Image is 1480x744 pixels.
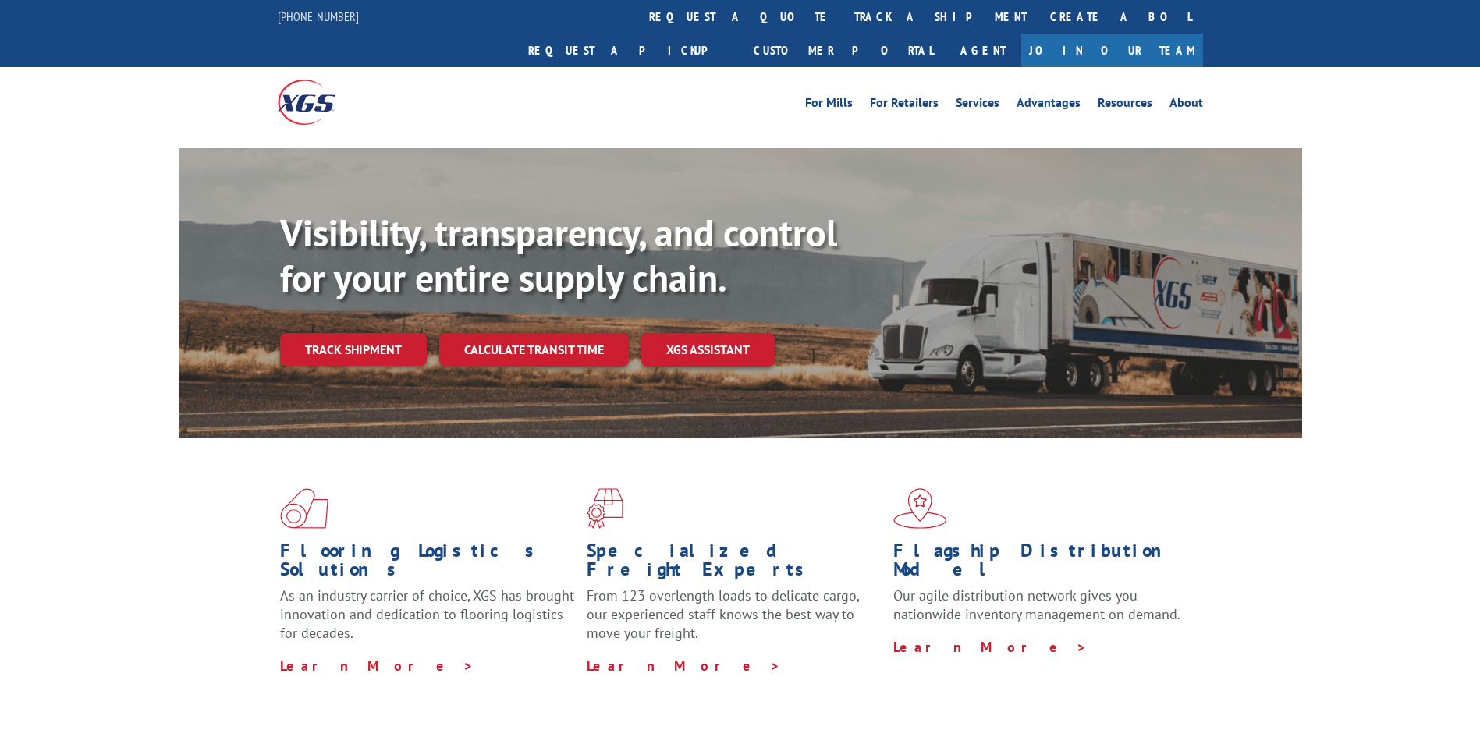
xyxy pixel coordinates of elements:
span: As an industry carrier of choice, XGS has brought innovation and dedication to flooring logistics... [280,586,574,642]
h1: Flagship Distribution Model [893,541,1188,586]
a: Learn More > [280,657,474,675]
img: xgs-icon-flagship-distribution-model-red [893,488,947,529]
a: For Mills [805,97,853,114]
a: [PHONE_NUMBER] [278,9,359,24]
h1: Specialized Freight Experts [587,541,882,586]
a: XGS ASSISTANT [641,333,775,367]
h1: Flooring Logistics Solutions [280,541,575,586]
img: xgs-icon-focused-on-flooring-red [587,488,623,529]
img: xgs-icon-total-supply-chain-intelligence-red [280,488,328,529]
a: For Retailers [870,97,939,114]
a: Request a pickup [516,34,742,67]
b: Visibility, transparency, and control for your entire supply chain. [280,208,837,302]
p: From 123 overlength loads to delicate cargo, our experienced staff knows the best way to move you... [587,586,882,656]
a: Track shipment [280,333,427,366]
a: Services [956,97,999,114]
a: Learn More > [893,638,1088,656]
a: Customer Portal [742,34,945,67]
a: Calculate transit time [439,333,629,367]
a: Join Our Team [1021,34,1203,67]
a: About [1169,97,1203,114]
a: Agent [945,34,1021,67]
a: Resources [1098,97,1152,114]
a: Advantages [1017,97,1081,114]
span: Our agile distribution network gives you nationwide inventory management on demand. [893,586,1180,623]
a: Learn More > [587,657,781,675]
